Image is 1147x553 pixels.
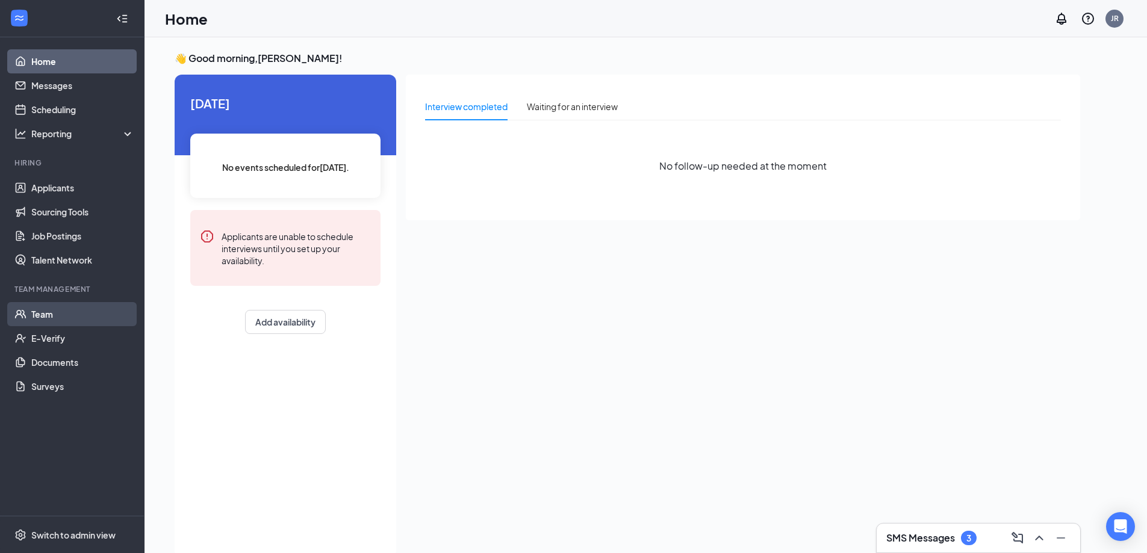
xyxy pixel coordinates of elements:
[222,161,349,174] span: No events scheduled for [DATE] .
[14,158,132,168] div: Hiring
[116,13,128,25] svg: Collapse
[245,310,326,334] button: Add availability
[1051,528,1071,548] button: Minimize
[659,158,827,173] span: No follow-up needed at the moment
[527,100,618,113] div: Waiting for an interview
[14,284,132,294] div: Team Management
[31,200,134,224] a: Sourcing Tools
[1054,11,1069,26] svg: Notifications
[1081,11,1095,26] svg: QuestionInfo
[175,52,1080,65] h3: 👋 Good morning, [PERSON_NAME] !
[1008,528,1027,548] button: ComposeMessage
[13,12,25,24] svg: WorkstreamLogo
[31,97,134,122] a: Scheduling
[31,73,134,97] a: Messages
[31,49,134,73] a: Home
[1111,13,1119,23] div: JR
[31,350,134,374] a: Documents
[31,302,134,326] a: Team
[1010,531,1025,545] svg: ComposeMessage
[1032,531,1046,545] svg: ChevronUp
[425,100,508,113] div: Interview completed
[1106,512,1135,541] div: Open Intercom Messenger
[1054,531,1068,545] svg: Minimize
[966,533,971,543] div: 3
[31,176,134,200] a: Applicants
[222,229,371,267] div: Applicants are unable to schedule interviews until you set up your availability.
[200,229,214,244] svg: Error
[14,128,26,140] svg: Analysis
[31,224,134,248] a: Job Postings
[1030,528,1049,548] button: ChevronUp
[31,529,116,541] div: Switch to admin view
[190,94,381,113] span: [DATE]
[165,8,208,29] h1: Home
[31,128,135,140] div: Reporting
[31,248,134,272] a: Talent Network
[14,529,26,541] svg: Settings
[31,326,134,350] a: E-Verify
[886,531,955,545] h3: SMS Messages
[31,374,134,398] a: Surveys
